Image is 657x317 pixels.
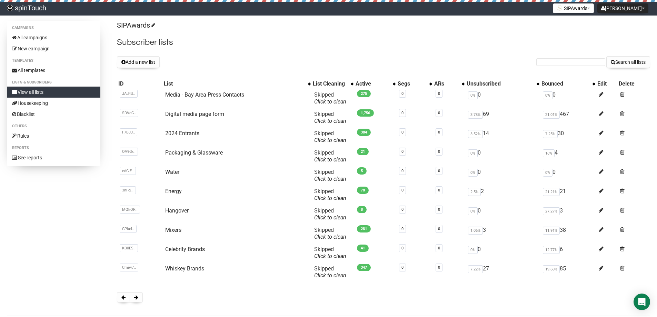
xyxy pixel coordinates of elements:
td: 85 [540,262,596,282]
a: Packaging & Glassware [165,149,223,156]
a: Media - Bay Area Press Contacts [165,91,244,98]
a: 0 [401,227,404,231]
a: 0 [438,149,440,154]
a: Whiskey Brands [165,265,204,272]
td: 0 [540,89,596,108]
a: Click to clean [314,195,346,201]
span: 1,756 [357,109,374,117]
span: Skipped [314,188,346,201]
span: KB0ES.. [120,244,138,252]
a: All campaigns [7,32,100,43]
span: 0% [468,149,478,157]
th: Bounced: No sort applied, activate to apply an ascending sort [540,79,596,89]
th: List: No sort applied, activate to apply an ascending sort [162,79,311,89]
span: 8 [357,206,367,213]
a: New campaign [7,43,100,54]
span: 41 [357,245,369,252]
span: 7.22% [468,265,483,273]
span: 384 [357,129,371,136]
td: 27 [465,262,540,282]
td: 30 [540,127,596,147]
span: 12.77% [543,246,560,254]
a: 0 [438,111,440,115]
span: 0% [468,169,478,177]
span: Cmiw7.. [120,264,138,271]
a: 0 [401,111,404,115]
div: Delete [619,80,649,87]
a: Click to clean [314,214,346,221]
li: Reports [7,144,100,152]
a: 2024 Entrants [165,130,199,137]
span: 21.01% [543,111,560,119]
button: [PERSON_NAME] [597,3,648,13]
li: Campaigns [7,24,100,32]
span: 0% [468,207,478,215]
a: Click to clean [314,137,346,143]
a: Energy [165,188,182,195]
li: Lists & subscribers [7,78,100,87]
span: Skipped [314,227,346,240]
td: 0 [540,166,596,185]
span: F7BJJ.. [120,128,137,136]
button: Add a new list [117,56,160,68]
a: 0 [401,207,404,212]
a: 0 [401,130,404,135]
a: 0 [438,91,440,96]
span: 27.27% [543,207,560,215]
a: 0 [438,188,440,192]
a: 0 [438,169,440,173]
span: 78 [357,187,369,194]
th: List Cleaning: No sort applied, activate to apply an ascending sort [311,79,354,89]
td: 3 [540,205,596,224]
span: 16% [543,149,555,157]
td: 69 [465,108,540,127]
a: Click to clean [314,98,346,105]
a: View all lists [7,87,100,98]
span: Skipped [314,111,346,124]
a: 0 [401,91,404,96]
td: 0 [465,166,540,185]
td: 4 [540,147,596,166]
img: 03d9c63169347288d6280a623f817d70 [7,5,13,11]
span: Skipped [314,149,346,163]
span: 0% [543,169,553,177]
span: edGIF.. [120,167,136,175]
li: Templates [7,57,100,65]
th: Segs: No sort applied, activate to apply an ascending sort [396,79,433,89]
a: 0 [401,169,404,173]
span: Skipped [314,130,346,143]
span: Skipped [314,169,346,182]
a: Click to clean [314,118,346,124]
span: GPia4.. [120,225,137,233]
th: Unsubscribed: No sort applied, activate to apply an ascending sort [465,79,540,89]
td: 467 [540,108,596,127]
span: 347 [357,264,371,271]
a: SIPAwards [117,21,154,29]
div: Bounced [541,80,589,87]
h2: Subscriber lists [117,36,650,49]
a: 0 [438,207,440,212]
span: JAd4U.. [120,90,138,98]
td: 0 [465,89,540,108]
a: Mixers [165,227,181,233]
a: 0 [401,188,404,192]
a: Click to clean [314,272,346,279]
span: Skipped [314,207,346,221]
div: Unsubscribed [467,80,533,87]
span: 275 [357,90,371,97]
div: Edit [597,80,616,87]
span: 3nFoj.. [120,186,136,194]
a: 0 [438,265,440,270]
span: 0% [468,246,478,254]
td: 0 [465,205,540,224]
td: 21 [540,185,596,205]
a: Click to clean [314,156,346,163]
div: Open Intercom Messenger [634,294,650,310]
a: Click to clean [314,176,346,182]
a: Digital media page form [165,111,224,117]
button: Search all lists [606,56,650,68]
span: 19.68% [543,265,560,273]
td: 38 [540,224,596,243]
a: Click to clean [314,234,346,240]
span: SDVoG.. [120,109,138,117]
